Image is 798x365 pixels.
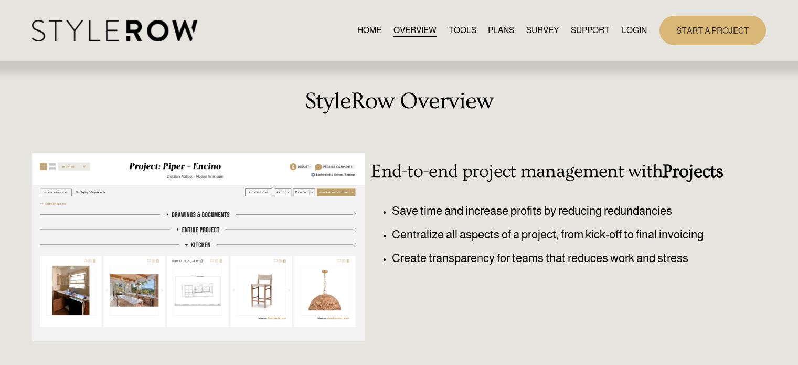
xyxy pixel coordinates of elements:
[571,24,610,37] span: SUPPORT
[32,88,766,114] h2: StyleRow Overview
[392,249,735,267] p: Create transparency for teams that reduces work and stress
[659,16,766,45] a: START A PROJECT
[571,23,610,37] a: folder dropdown
[622,23,647,37] a: LOGIN
[32,20,197,41] img: StyleRow
[526,23,559,37] a: SURVEY
[393,23,437,37] a: OVERVIEW
[449,23,476,37] a: TOOLS
[392,202,735,220] p: Save time and increase profits by reducing redundancies
[371,161,735,182] h3: End-to-end project management with
[357,23,381,37] a: HOME
[392,226,735,244] p: Centralize all aspects of a project, from kick-off to final invoicing
[488,23,514,37] a: PLANS
[663,161,723,182] strong: Projects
